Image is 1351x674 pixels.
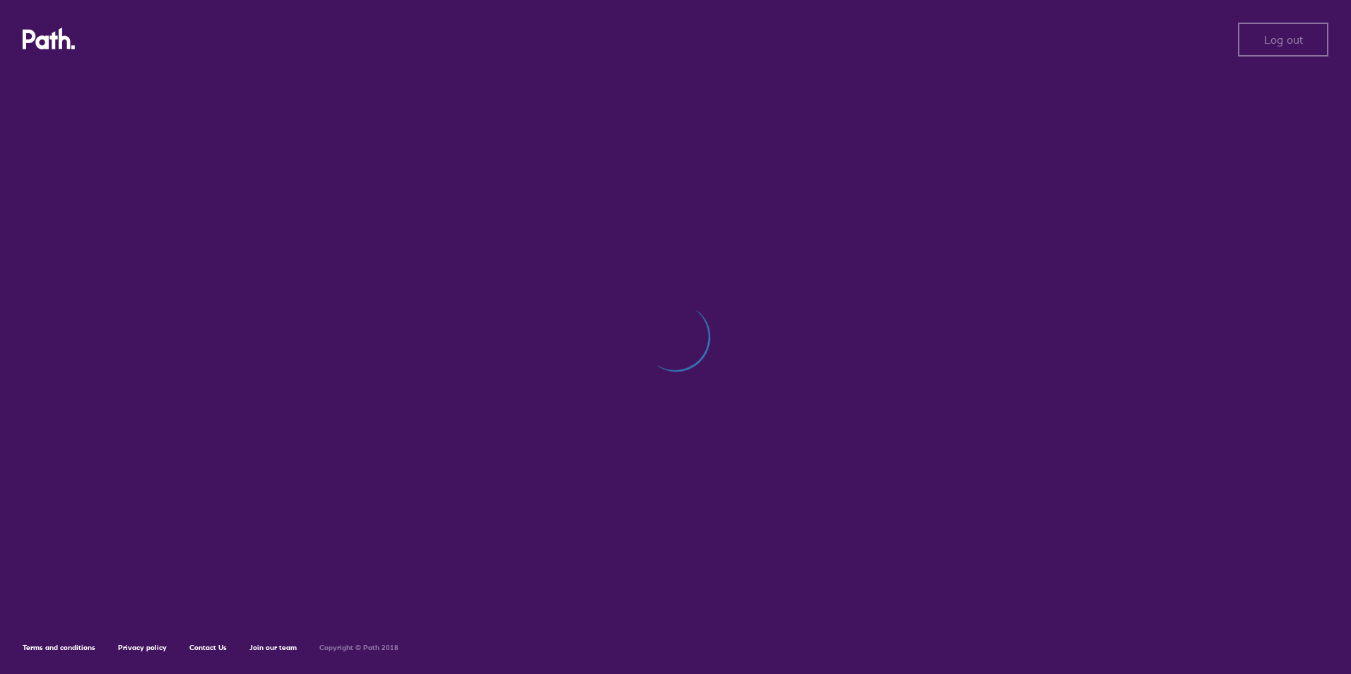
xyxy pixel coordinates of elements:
[319,644,399,652] h6: Copyright © Path 2018
[1264,33,1303,46] span: Log out
[118,643,167,652] a: Privacy policy
[1238,23,1328,57] button: Log out
[189,643,227,652] a: Contact Us
[23,643,95,652] a: Terms and conditions
[249,643,297,652] a: Join our team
